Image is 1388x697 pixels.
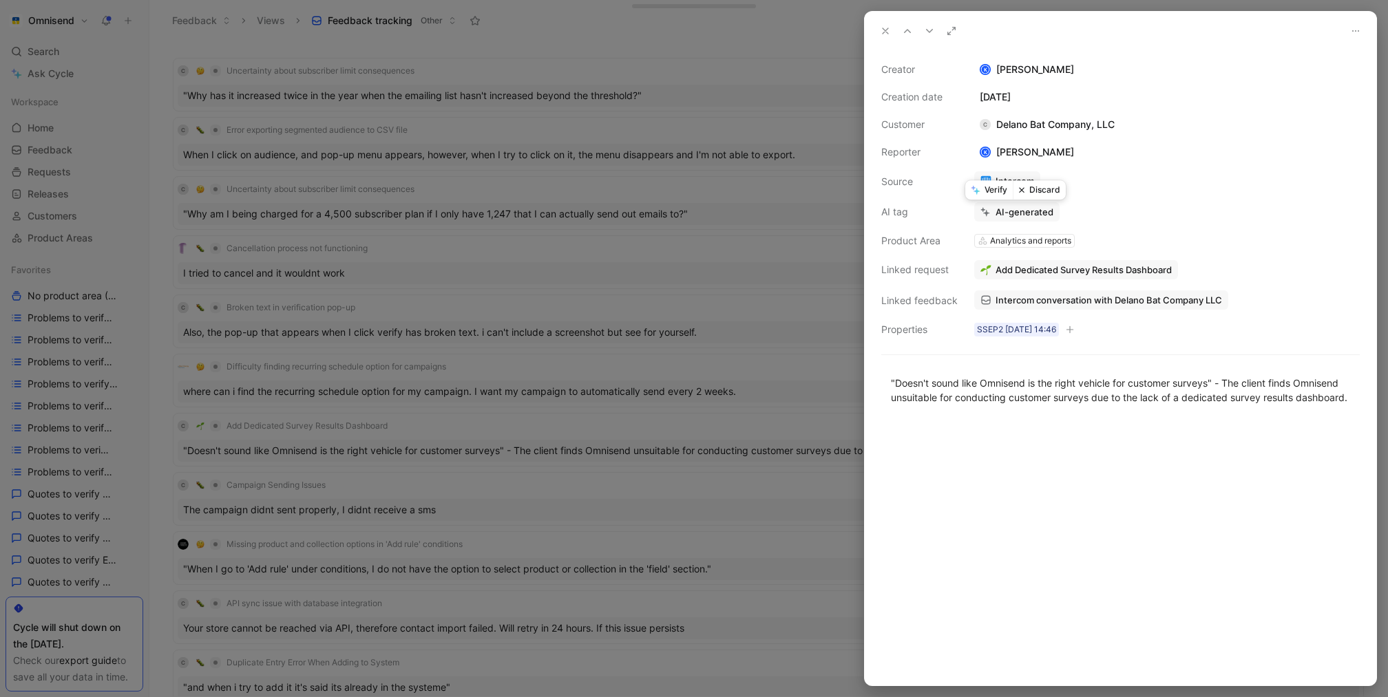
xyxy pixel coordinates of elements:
div: K [981,65,990,74]
button: Verify [965,180,1013,200]
div: K [981,148,990,157]
div: Delano Bat Company, LLC [974,116,1120,133]
span: Intercom conversation with Delano Bat Company LLC [996,294,1222,306]
div: [PERSON_NAME] [974,144,1080,160]
div: Analytics and reports [990,234,1071,248]
img: 🌱 [980,264,991,275]
div: "Doesn't sound like Omnisend is the right vehicle for customer surveys" - The client finds Omnise... [891,376,1350,405]
div: AI tag [881,204,958,220]
div: Customer [881,116,958,133]
div: Linked request [881,261,958,278]
a: Intercom conversation with Delano Bat Company LLC [974,290,1228,310]
div: Creator [881,61,958,78]
div: Creation date [881,89,958,105]
div: Reporter [881,144,958,160]
button: AI-generated [974,202,1060,222]
button: Discard [1013,180,1066,200]
div: Product Area [881,233,958,249]
div: [DATE] [974,89,1360,105]
a: Intercom [974,171,1040,191]
div: Properties [881,321,958,338]
div: AI-generated [996,206,1053,218]
div: Linked feedback [881,292,958,309]
div: SSEP2 [DATE] 14:46 [977,323,1056,336]
div: [PERSON_NAME] [974,61,1360,78]
span: Add Dedicated Survey Results Dashboard [996,264,1172,276]
button: 🌱Add Dedicated Survey Results Dashboard [974,260,1178,279]
div: C [980,119,991,130]
div: Source [881,173,958,190]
